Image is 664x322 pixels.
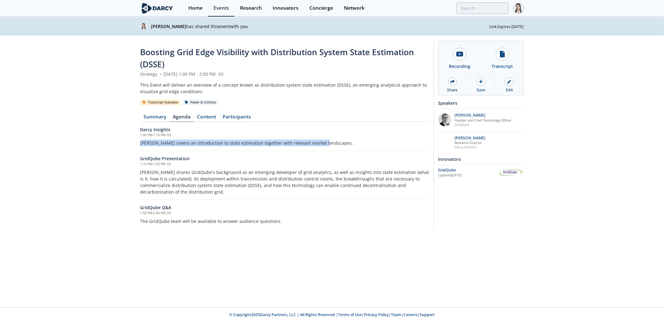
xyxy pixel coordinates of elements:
div: Power & Utilities [183,100,219,105]
div: Link Expires [DATE] [490,23,524,30]
h6: Darcy Insights [140,126,429,133]
p: [PERSON_NAME] covers an introduction to state estimation together with relevant market landscapes. [140,140,429,146]
div: Recording [449,63,470,70]
div: Innovators [438,154,524,165]
img: cbba655e-a375-4b25-b427-b409d18713f9 [438,113,451,126]
a: Agenda [170,114,194,122]
div: This Event will deliver an overview of a concept known as distribution system state estimation (D... [140,82,429,95]
div: Speakers [438,98,524,108]
p: [PERSON_NAME] [454,113,511,118]
a: Transcript [481,41,524,74]
img: qdh7Er9pRiGqDWE5eNkh [140,23,147,30]
img: Profile [513,3,524,14]
p: © Copyright 2025 Darcy Partners, LLC | All Rights Reserved | | | | | [102,312,563,318]
div: Share [447,87,458,93]
span: Boosting Grid Edge Visibility with Distribution System State Estimation (DSSE) [140,46,414,70]
span: • [159,71,162,77]
a: Support [420,312,435,317]
p: [PERSON_NAME] [454,136,485,140]
img: logo-wide.svg [140,3,174,14]
p: GridQube [454,123,511,127]
p: Founder and Chief Technology Officer [454,118,511,123]
div: Concierge [309,6,333,11]
a: Participants [219,114,254,122]
strong: [PERSON_NAME] [151,23,186,29]
a: Terms of Use [338,312,362,317]
div: GridQube [438,167,498,173]
div: Transcript [492,63,513,70]
div: Edit [506,87,513,93]
a: Privacy Policy [364,312,389,317]
img: b3d62beb-8de6-4690-945f-28a26d67f849 [438,136,451,149]
a: Careers [404,312,418,317]
input: Advanced Search [456,2,509,14]
div: Network [344,6,365,11]
a: Recording [439,41,481,74]
a: Edit [495,74,523,95]
div: Save [477,87,485,93]
p: The GridQube team will be available to answer audience questions. [140,218,429,224]
a: Summary [140,114,170,122]
h6: GridQube Presentation [140,155,429,162]
h5: 1:50 PM - 2:00 PM -03 [140,211,429,216]
div: Home [188,6,203,11]
a: GridQube Updated[DATE] GridQube [438,167,524,178]
div: Innovators [273,6,299,11]
p: [PERSON_NAME] shares GridQube's background as an emerging developer of grid analytics, as well as... [140,169,429,195]
p: Darcy Partners [454,145,485,149]
div: Events [214,6,229,11]
a: Team [391,312,402,317]
h5: 1:10 PM - 1:50 PM -03 [140,162,429,167]
div: Research [240,6,262,11]
p: has shared this event with you [151,23,490,30]
img: GridQube [498,169,524,176]
h6: GridQube Q&A [140,204,429,211]
div: Updated [DATE] [438,173,498,178]
h5: 1:00 PM - 1:10 PM -03 [140,133,429,138]
div: Strategy [DATE] 1:00 PM - 2:00 PM -03 [140,71,429,77]
a: Content [194,114,219,122]
p: Research Director [454,141,485,145]
div: Transcript Available [140,100,181,105]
